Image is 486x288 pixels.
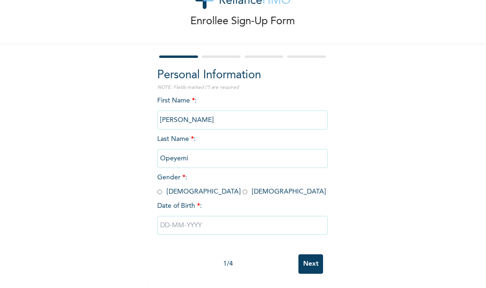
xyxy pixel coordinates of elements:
h2: Personal Information [157,67,328,84]
p: Enrollee Sign-Up Form [190,14,295,29]
span: First Name : [157,97,328,123]
input: Enter your first name [157,111,328,130]
input: Next [298,254,323,274]
p: NOTE: Fields marked (*) are required [157,84,328,91]
input: Enter your last name [157,149,328,168]
span: Date of Birth : [157,201,202,211]
div: 1 / 4 [157,259,298,269]
input: DD-MM-YYYY [157,216,328,235]
span: Last Name : [157,136,328,162]
span: Gender : [DEMOGRAPHIC_DATA] [DEMOGRAPHIC_DATA] [157,174,326,195]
